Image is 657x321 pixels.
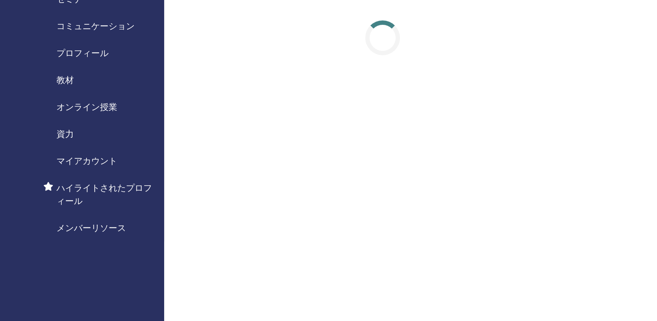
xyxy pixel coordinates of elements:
span: プロフィール [56,47,109,60]
span: メンバーリソース [56,221,126,234]
span: 資力 [56,127,74,140]
span: マイアカウント [56,154,117,167]
span: コミュニケーション [56,20,135,33]
span: オンライン授業 [56,100,117,114]
span: ハイライトされたプロフィール [56,181,157,207]
span: 教材 [56,74,74,87]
